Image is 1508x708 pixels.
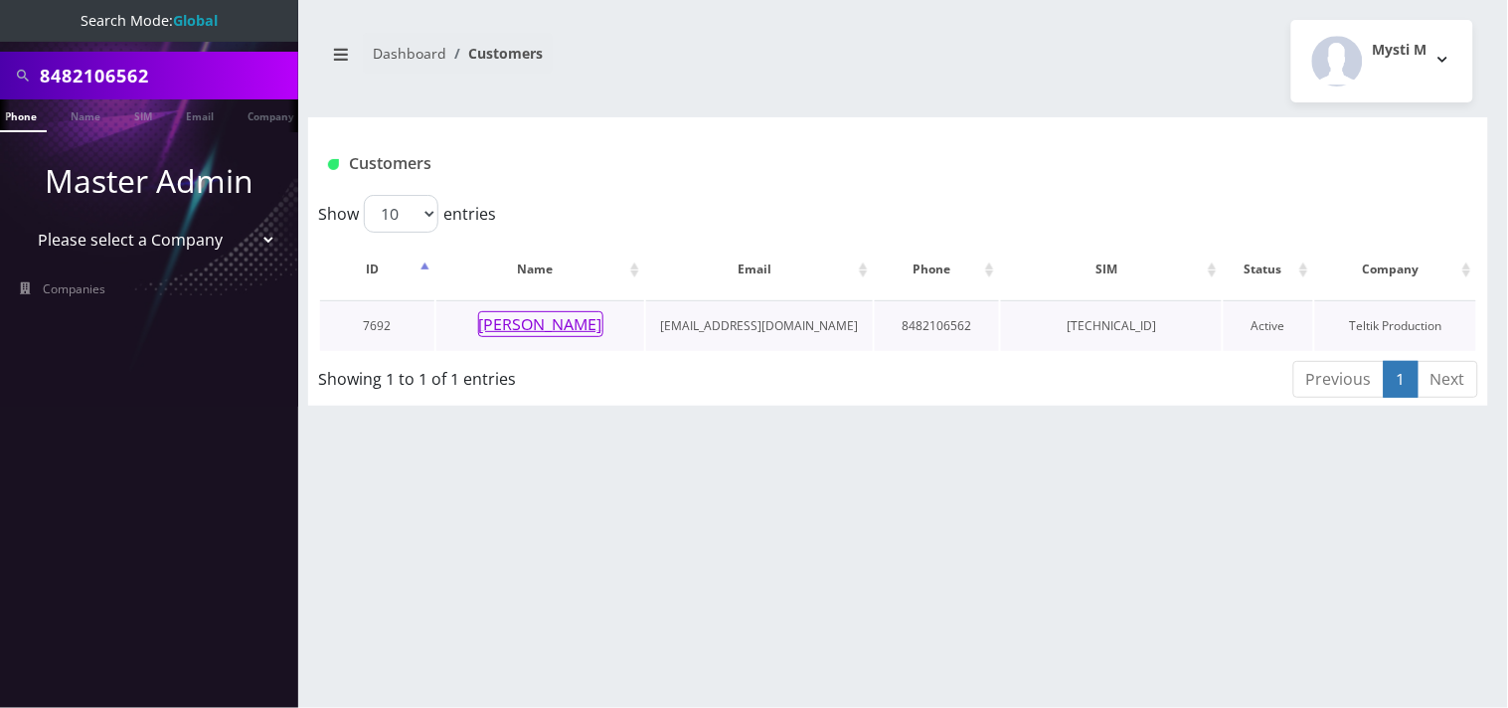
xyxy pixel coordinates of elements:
[373,44,446,63] a: Dashboard
[318,195,496,233] label: Show entries
[1001,300,1222,351] td: [TECHNICAL_ID]
[478,311,603,337] button: [PERSON_NAME]
[44,280,106,297] span: Companies
[436,241,644,298] th: Name: activate to sort column ascending
[364,195,438,233] select: Showentries
[124,99,162,130] a: SIM
[320,300,434,351] td: 7692
[1384,361,1419,398] a: 1
[323,33,884,89] nav: breadcrumb
[875,241,999,298] th: Phone: activate to sort column ascending
[81,11,218,30] span: Search Mode:
[61,99,110,130] a: Name
[320,241,434,298] th: ID: activate to sort column descending
[1418,361,1478,398] a: Next
[238,99,304,130] a: Company
[328,154,1273,173] h1: Customers
[318,359,786,391] div: Showing 1 to 1 of 1 entries
[1315,241,1476,298] th: Company: activate to sort column ascending
[1293,361,1385,398] a: Previous
[1291,20,1473,102] button: Mysti M
[446,43,543,64] li: Customers
[1224,300,1312,351] td: Active
[646,300,872,351] td: [EMAIL_ADDRESS][DOMAIN_NAME]
[1001,241,1222,298] th: SIM: activate to sort column ascending
[875,300,999,351] td: 8482106562
[176,99,224,130] a: Email
[646,241,872,298] th: Email: activate to sort column ascending
[1224,241,1312,298] th: Status: activate to sort column ascending
[1315,300,1476,351] td: Teltik Production
[1373,42,1427,59] h2: Mysti M
[173,11,218,30] strong: Global
[40,57,293,94] input: Search All Companies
